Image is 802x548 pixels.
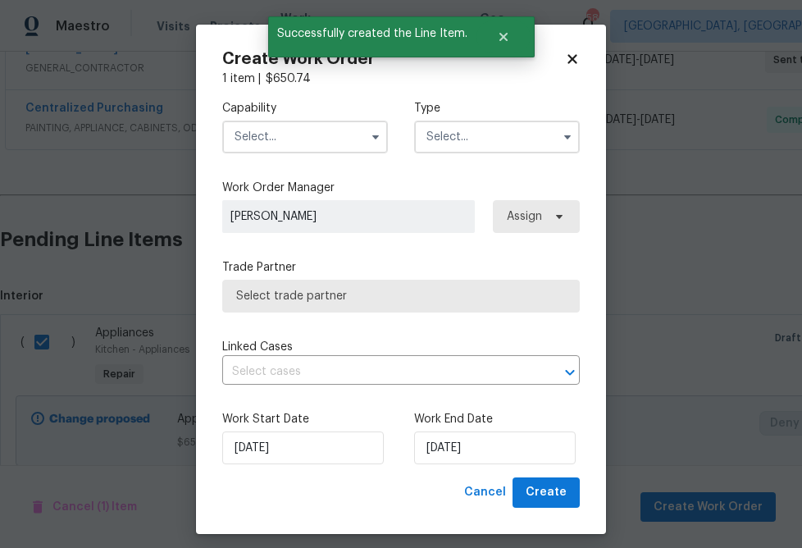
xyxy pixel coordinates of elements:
[558,361,581,384] button: Open
[222,100,388,116] label: Capability
[458,477,513,508] button: Cancel
[268,16,476,51] span: Successfully created the Line Item.
[222,259,580,276] label: Trade Partner
[222,71,580,87] div: 1 item |
[222,339,293,355] span: Linked Cases
[222,359,534,385] input: Select cases
[513,477,580,508] button: Create
[414,100,580,116] label: Type
[222,432,384,464] input: M/D/YYYY
[236,288,566,304] span: Select trade partner
[230,208,467,225] span: [PERSON_NAME]
[366,127,385,147] button: Show options
[266,73,311,84] span: $ 650.74
[414,121,580,153] input: Select...
[507,208,542,225] span: Assign
[222,51,565,67] h2: Create Work Order
[222,411,388,427] label: Work Start Date
[558,127,577,147] button: Show options
[222,180,580,196] label: Work Order Manager
[222,121,388,153] input: Select...
[414,432,576,464] input: M/D/YYYY
[464,482,506,503] span: Cancel
[414,411,580,427] label: Work End Date
[526,482,567,503] span: Create
[476,21,531,53] button: Close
